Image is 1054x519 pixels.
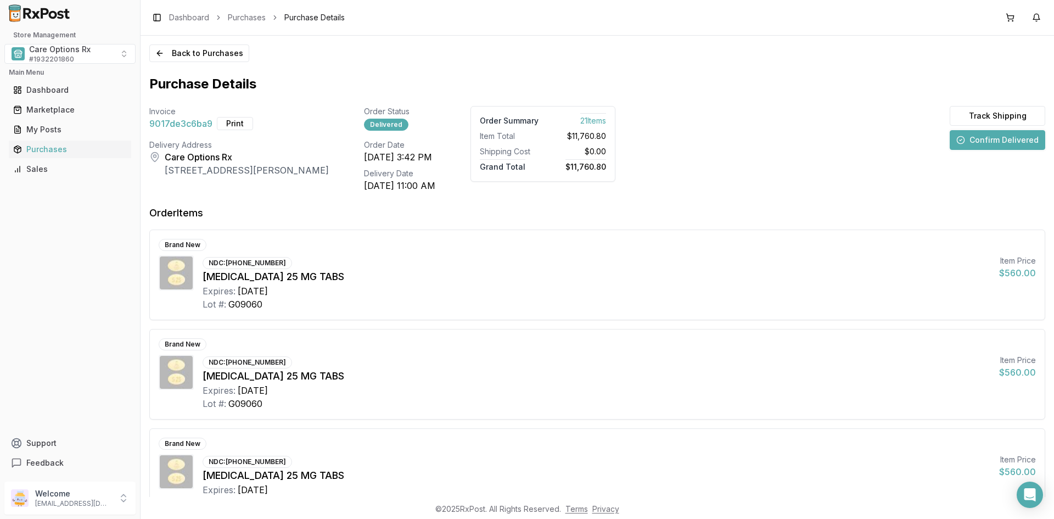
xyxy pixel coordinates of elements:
button: My Posts [4,121,136,138]
div: G09060 [228,496,262,510]
span: $11,760.80 [565,159,606,171]
button: Track Shipping [950,106,1045,126]
a: Purchases [9,139,131,159]
div: Purchases [13,144,127,155]
div: Sales [13,164,127,175]
a: Purchases [228,12,266,23]
div: [DATE] [238,384,268,397]
a: Terms [565,504,588,514]
span: Grand Total [480,159,525,171]
img: Jardiance 25 MG TABS [160,256,193,289]
div: Care Options Rx [165,150,329,164]
div: NDC: [PHONE_NUMBER] [203,356,292,369]
div: [MEDICAL_DATA] 25 MG TABS [203,468,990,483]
span: Feedback [26,457,64,468]
p: Welcome [35,488,111,499]
div: Expires: [203,483,236,496]
div: Brand New [159,239,206,251]
div: Item Total [480,131,539,142]
a: My Posts [9,120,131,139]
div: Delivery Date [364,168,435,179]
a: Dashboard [169,12,209,23]
nav: breadcrumb [169,12,345,23]
div: Open Intercom Messenger [1017,482,1043,508]
span: Care Options Rx [29,44,91,55]
button: Feedback [4,453,136,473]
span: Purchase Details [284,12,345,23]
div: Order Status [364,106,435,117]
span: # 1932201860 [29,55,74,64]
button: Confirm Delivered [950,130,1045,150]
h2: Store Management [4,31,136,40]
div: Shipping Cost [480,146,539,157]
div: Item Price [999,454,1036,465]
div: My Posts [13,124,127,135]
div: [DATE] 3:42 PM [364,150,435,164]
a: Privacy [592,504,619,514]
h1: Purchase Details [149,75,1045,93]
button: Back to Purchases [149,44,249,62]
div: G09060 [228,298,262,311]
div: Expires: [203,384,236,397]
button: Select a view [4,44,136,64]
div: [STREET_ADDRESS][PERSON_NAME] [165,164,329,177]
span: 21 Item s [580,113,606,125]
img: RxPost Logo [4,4,75,22]
div: NDC: [PHONE_NUMBER] [203,456,292,468]
a: Marketplace [9,100,131,120]
div: $11,760.80 [547,131,606,142]
button: Print [217,117,253,130]
div: [DATE] [238,284,268,298]
div: $560.00 [999,366,1036,379]
div: Invoice [149,106,329,117]
div: [MEDICAL_DATA] 25 MG TABS [203,269,990,284]
img: User avatar [11,489,29,507]
div: Marketplace [13,104,127,115]
div: Lot #: [203,397,226,410]
div: NDC: [PHONE_NUMBER] [203,257,292,269]
div: [MEDICAL_DATA] 25 MG TABS [203,369,990,384]
div: Item Price [999,255,1036,266]
img: Jardiance 25 MG TABS [160,455,193,488]
div: Brand New [159,338,206,350]
div: Order Items [149,205,203,221]
button: Purchases [4,141,136,158]
span: 9017de3c6ba9 [149,117,212,130]
div: Lot #: [203,496,226,510]
div: [DATE] [238,483,268,496]
div: Brand New [159,438,206,450]
a: Sales [9,159,131,179]
a: Dashboard [9,80,131,100]
div: Lot #: [203,298,226,311]
p: [EMAIL_ADDRESS][DOMAIN_NAME] [35,499,111,508]
div: $0.00 [547,146,606,157]
div: [DATE] 11:00 AM [364,179,435,192]
button: Support [4,433,136,453]
div: Delivery Address [149,139,329,150]
div: Item Price [999,355,1036,366]
div: Delivered [364,119,408,131]
div: $560.00 [999,465,1036,478]
div: Order Summary [480,115,539,126]
h2: Main Menu [9,68,131,77]
button: Marketplace [4,101,136,119]
div: $560.00 [999,266,1036,280]
button: Sales [4,160,136,178]
div: Expires: [203,284,236,298]
div: Order Date [364,139,435,150]
img: Jardiance 25 MG TABS [160,356,193,389]
div: G09060 [228,397,262,410]
button: Dashboard [4,81,136,99]
div: Dashboard [13,85,127,96]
